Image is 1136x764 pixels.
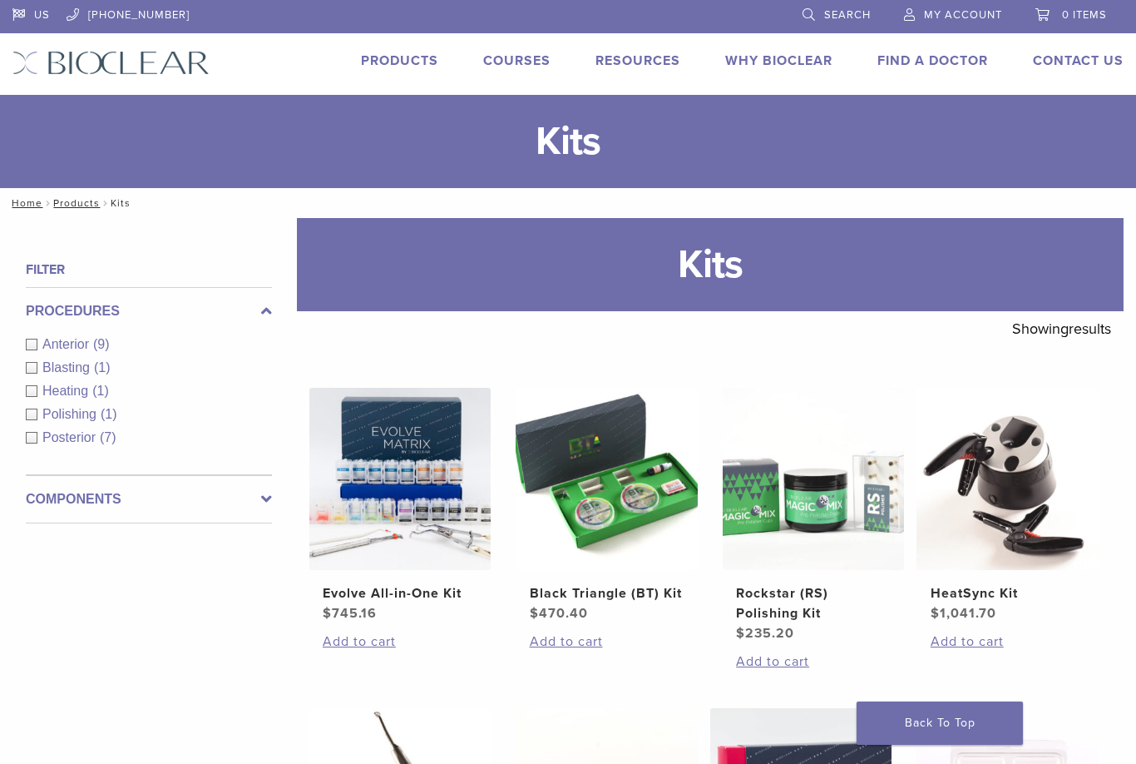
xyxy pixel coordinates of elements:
span: (1) [101,407,117,421]
a: Resources [595,52,680,69]
span: (9) [93,337,110,351]
h2: HeatSync Kit [931,583,1085,603]
a: Contact Us [1033,52,1124,69]
img: Black Triangle (BT) Kit [516,388,698,570]
h2: Evolve All-in-One Kit [323,583,477,603]
a: Back To Top [857,702,1023,745]
span: My Account [924,8,1002,22]
span: Search [824,8,871,22]
span: $ [323,605,332,622]
span: Heating [42,384,92,398]
span: / [100,199,111,207]
span: $ [736,625,745,642]
span: Polishing [42,407,101,421]
a: Black Triangle (BT) KitBlack Triangle (BT) Kit $470.40 [516,388,698,623]
span: Posterior [42,430,100,444]
a: Rockstar (RS) Polishing KitRockstar (RS) Polishing Kit $235.20 [723,388,905,643]
span: Anterior [42,337,93,351]
h2: Rockstar (RS) Polishing Kit [736,583,891,623]
span: / [42,199,53,207]
span: (1) [92,384,109,398]
h4: Filter [26,260,272,280]
a: Add to cart: “Evolve All-in-One Kit” [323,632,477,652]
label: Components [26,489,272,509]
label: Procedures [26,301,272,321]
a: Add to cart: “Rockstar (RS) Polishing Kit” [736,652,891,672]
a: Products [53,197,100,209]
h2: Black Triangle (BT) Kit [530,583,684,603]
a: Find A Doctor [877,52,988,69]
p: Showing results [1012,311,1111,346]
img: HeatSync Kit [916,388,1099,570]
a: Why Bioclear [725,52,832,69]
h1: Kits [297,218,1124,311]
a: HeatSync KitHeatSync Kit $1,041.70 [916,388,1099,623]
bdi: 745.16 [323,605,377,622]
span: $ [931,605,940,622]
span: 0 items [1062,8,1107,22]
a: Add to cart: “Black Triangle (BT) Kit” [530,632,684,652]
span: $ [530,605,539,622]
span: (7) [100,430,116,444]
a: Add to cart: “HeatSync Kit” [931,632,1085,652]
a: Home [7,197,42,209]
img: Bioclear [12,51,210,75]
a: Courses [483,52,551,69]
bdi: 1,041.70 [931,605,996,622]
a: Evolve All-in-One KitEvolve All-in-One Kit $745.16 [309,388,491,623]
span: (1) [94,360,111,375]
img: Rockstar (RS) Polishing Kit [723,388,905,570]
img: Evolve All-in-One Kit [309,388,491,570]
bdi: 235.20 [736,625,794,642]
bdi: 470.40 [530,605,588,622]
span: Blasting [42,360,94,375]
a: Products [361,52,438,69]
